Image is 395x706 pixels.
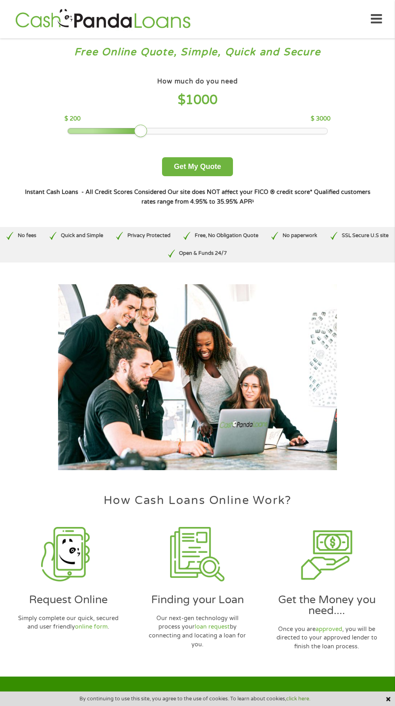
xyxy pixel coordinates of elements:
[276,625,378,651] p: Once you are , you will be directed to your approved lender to finish the loan process.
[283,232,317,239] p: No paperwork
[266,594,388,616] h3: Get the Money you need....
[162,157,233,176] button: Get My Quote
[179,250,227,257] p: Open & Funds 24/7
[4,495,391,506] h2: How Cash Loans Online Work?
[342,232,389,239] p: SSL Secure U.S site
[17,614,119,631] p: Simply complete our quick, secured and user friendly .
[75,623,108,630] a: online form
[311,115,331,123] p: $ 3000
[195,623,230,630] a: loan request
[25,189,166,196] strong: Instant Cash Loans - All Credit Scores Considered
[170,527,225,581] img: Apply for an Installment loan
[18,232,36,239] p: No fees
[147,614,248,649] p: Our next-gen technology will process your by connecting and locating a loan for you.
[61,232,103,239] p: Quick and Simple
[286,696,310,702] a: click here.
[64,92,330,108] h4: $
[127,232,170,239] p: Privacy Protected
[195,232,258,239] p: Free, No Obligation Quote
[64,115,81,123] p: $ 200
[157,77,238,86] h4: How much do you need
[185,92,218,108] span: 1000
[58,284,337,470] img: Quick loans online payday loans
[7,594,129,605] h3: Request Online
[79,696,310,702] span: By continuing to use this site, you agree to the use of cookies. To learn about cookies,
[299,527,354,581] img: applying for advance loan
[141,189,370,205] strong: Qualified customers rates range from 4.95% to 35.95% APR¹
[316,626,342,633] a: approved
[13,8,193,31] img: GetLoanNow Logo
[7,46,388,59] h3: Free Online Quote, Simple, Quick and Secure
[168,189,312,196] strong: Our site does NOT affect your FICO ® credit score*
[137,594,259,605] h3: Finding your Loan
[41,527,96,581] img: smartphone Panda payday loan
